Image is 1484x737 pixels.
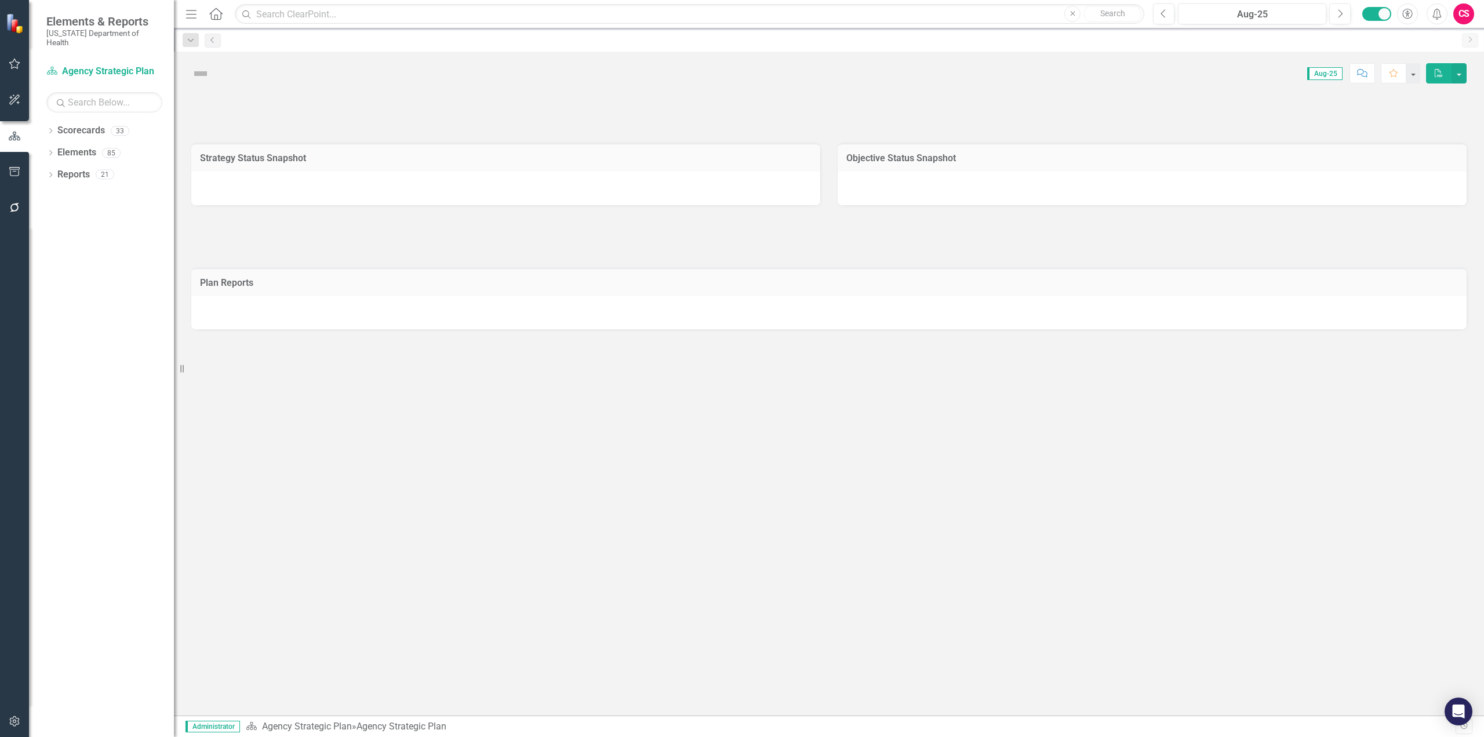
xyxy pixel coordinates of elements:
div: 85 [102,148,121,158]
div: Agency Strategic Plan [357,721,446,732]
h3: Objective Status Snapshot [846,153,1458,164]
div: » [246,720,1456,734]
a: Elements [57,146,96,159]
button: CS [1453,3,1474,24]
span: Administrator [185,721,240,732]
div: 21 [96,170,114,180]
a: Agency Strategic Plan [262,721,352,732]
input: Search ClearPoint... [235,4,1144,24]
img: Not Defined [191,64,210,83]
a: Reports [57,168,90,181]
h3: Strategy Status Snapshot [200,153,812,164]
a: Scorecards [57,124,105,137]
div: Aug-25 [1182,8,1322,21]
h3: Plan Reports [200,278,1458,288]
span: Elements & Reports [46,14,162,28]
div: Open Intercom Messenger [1445,698,1472,725]
small: [US_STATE] Department of Health [46,28,162,48]
input: Search Below... [46,92,162,112]
div: 33 [111,126,129,136]
span: Aug-25 [1307,67,1343,80]
button: Search [1083,6,1141,22]
a: Agency Strategic Plan [46,65,162,78]
button: Aug-25 [1178,3,1326,24]
img: ClearPoint Strategy [6,13,26,34]
span: Search [1100,9,1125,18]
